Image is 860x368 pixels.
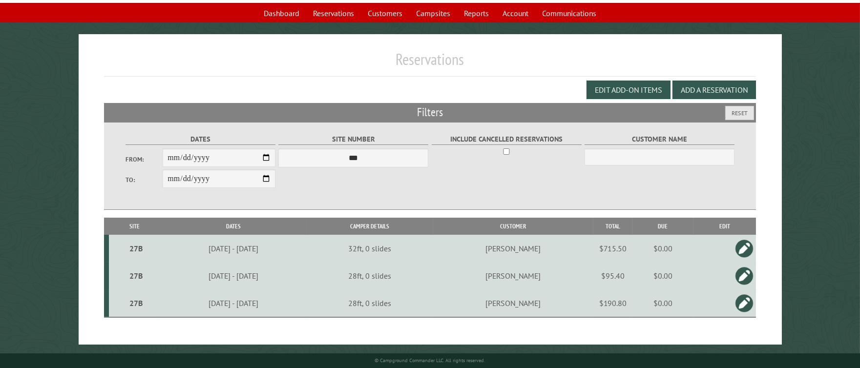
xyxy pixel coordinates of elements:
a: Dashboard [258,4,305,22]
td: 32ft, 0 slides [306,235,433,262]
div: [DATE] - [DATE] [162,298,305,308]
th: Camper Details [306,218,433,235]
div: 27B [113,298,159,308]
th: Edit [693,218,756,235]
label: Dates [126,134,275,145]
td: $0.00 [632,235,693,262]
small: © Campground Commander LLC. All rights reserved. [375,357,485,364]
a: Communications [536,4,602,22]
td: [PERSON_NAME] [433,262,594,289]
a: Campsites [410,4,456,22]
td: $190.80 [593,289,632,317]
label: Include Cancelled Reservations [432,134,582,145]
a: Reports [458,4,495,22]
a: Customers [362,4,408,22]
label: Site Number [278,134,428,145]
td: 28ft, 0 slides [306,262,433,289]
label: To: [126,175,163,184]
h2: Filters [104,103,755,122]
th: Customer [433,218,594,235]
td: [PERSON_NAME] [433,289,594,317]
button: Add a Reservation [672,81,756,99]
div: 27B [113,271,159,281]
div: 27B [113,244,159,253]
h1: Reservations [104,50,755,77]
label: From: [126,155,163,164]
a: Reservations [307,4,360,22]
td: [PERSON_NAME] [433,235,594,262]
td: $0.00 [632,289,693,317]
div: [DATE] - [DATE] [162,244,305,253]
td: $0.00 [632,262,693,289]
td: $95.40 [593,262,632,289]
td: $715.50 [593,235,632,262]
th: Dates [160,218,306,235]
a: Account [497,4,534,22]
div: [DATE] - [DATE] [162,271,305,281]
label: Customer Name [585,134,734,145]
th: Due [632,218,693,235]
th: Site [109,218,160,235]
button: Reset [725,106,754,120]
td: 28ft, 0 slides [306,289,433,317]
button: Edit Add-on Items [587,81,671,99]
th: Total [593,218,632,235]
